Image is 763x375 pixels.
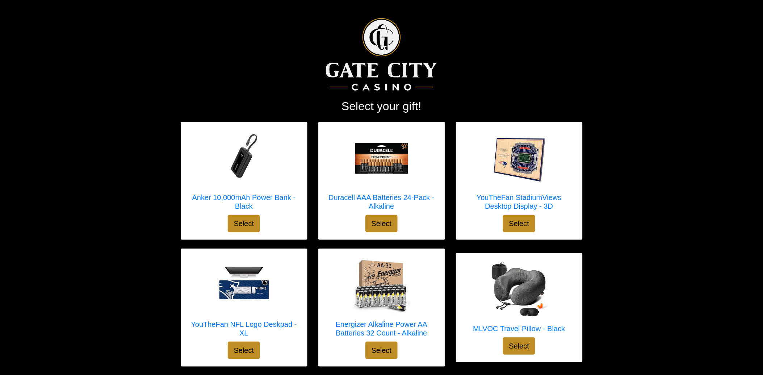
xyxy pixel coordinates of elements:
img: YouTheFan StadiumViews Desktop Display - 3D [490,129,548,187]
h5: Energizer Alkaline Power AA Batteries 32 Count - Alkaline [326,320,437,337]
a: YouTheFan StadiumViews Desktop Display - 3D YouTheFan StadiumViews Desktop Display - 3D [464,129,575,215]
h5: Anker 10,000mAh Power Bank - Black [188,193,300,211]
h5: MLVOC Travel Pillow - Black [473,324,565,333]
button: Select [365,215,398,232]
img: MLVOC Travel Pillow - Black [490,261,548,318]
a: Duracell AAA Batteries 24-Pack - Alkaline Duracell AAA Batteries 24-Pack - Alkaline [326,129,437,215]
a: MLVOC Travel Pillow - Black MLVOC Travel Pillow - Black [473,261,565,337]
button: Select [503,215,536,232]
img: YouTheFan NFL Logo Deskpad - XL [215,256,273,314]
img: Logo [326,18,437,91]
button: Select [365,342,398,359]
button: Select [503,337,536,355]
h5: Duracell AAA Batteries 24-Pack - Alkaline [326,193,437,211]
img: Duracell AAA Batteries 24-Pack - Alkaline [353,129,411,187]
a: Anker 10,000mAh Power Bank - Black Anker 10,000mAh Power Bank - Black [188,129,300,215]
h5: YouTheFan NFL Logo Deskpad - XL [188,320,300,337]
button: Select [228,215,260,232]
a: YouTheFan NFL Logo Deskpad - XL YouTheFan NFL Logo Deskpad - XL [188,256,300,342]
button: Select [228,342,260,359]
img: Energizer Alkaline Power AA Batteries 32 Count - Alkaline [353,256,411,314]
a: Energizer Alkaline Power AA Batteries 32 Count - Alkaline Energizer Alkaline Power AA Batteries 3... [326,256,437,342]
img: Anker 10,000mAh Power Bank - Black [215,129,273,187]
h5: YouTheFan StadiumViews Desktop Display - 3D [464,193,575,211]
h2: Select your gift! [181,99,583,113]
